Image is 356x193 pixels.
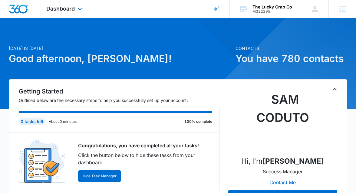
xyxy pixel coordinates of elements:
[263,168,303,175] p: Success Manager
[46,5,75,12] span: Dashboard
[78,152,212,166] p: Click the button below to hide these tasks from your dashboard.
[252,90,313,151] img: Sam Coduto
[19,87,219,96] h2: Getting Started
[252,5,292,9] div: account name
[236,51,347,66] h1: You have 780 contacts
[241,156,324,167] p: Hi, I'm
[236,45,347,51] p: Contacts
[263,175,302,190] button: Contact Me
[184,119,212,124] p: 100% complete
[331,86,338,93] button: Toggle Collapse
[262,157,324,165] strong: [PERSON_NAME]
[78,170,121,182] button: Hide Task Manager
[19,118,45,125] div: 0 tasks left
[78,142,212,149] p: Congratulations, you have completed all your tasks!
[9,51,232,66] h1: Good afternoon, [PERSON_NAME]!
[49,119,77,124] p: About 0 minutes
[252,9,292,14] div: account id
[19,97,219,103] p: Outlined below are the necessary steps to help you successfully set up your account.
[9,45,232,51] p: [DATE] is [DATE]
